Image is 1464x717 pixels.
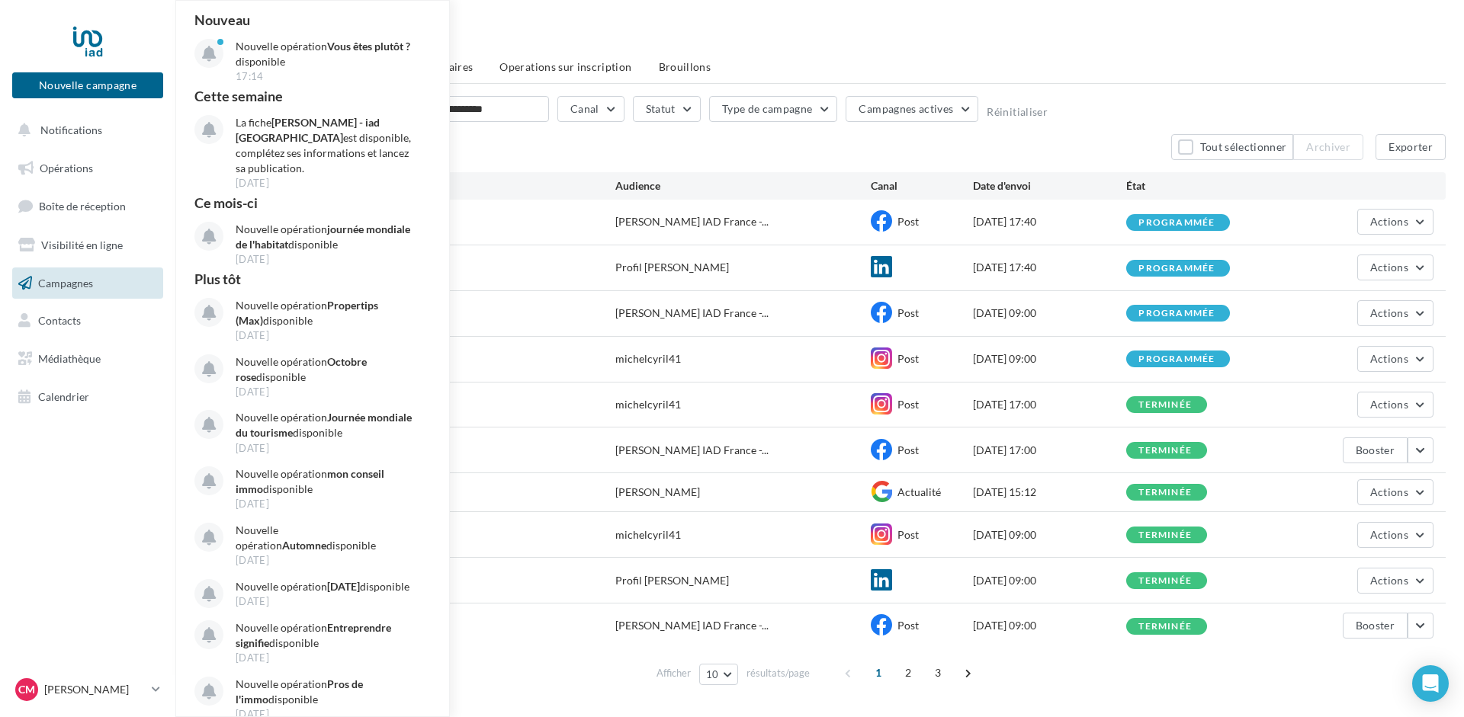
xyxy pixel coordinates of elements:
span: Actions [1370,574,1408,587]
div: Open Intercom Messenger [1412,665,1449,702]
span: CM [18,682,35,697]
span: Afficher [657,666,691,680]
a: Calendrier [9,381,166,413]
div: programmée [1138,264,1215,274]
div: programmée [1138,354,1215,364]
span: Post [897,215,919,228]
span: Campagnes actives [859,102,953,115]
div: Profil [PERSON_NAME] [615,260,729,275]
span: [PERSON_NAME] IAD France -... [615,618,769,633]
span: Boîte de réception [39,200,126,213]
div: [DATE] 17:00 [973,443,1126,458]
span: 10 [706,668,719,680]
div: [DATE] 09:00 [973,573,1126,588]
a: Campagnes [9,267,166,299]
span: Actions [1370,398,1408,411]
span: résultats/page [746,666,810,680]
span: 1 [866,661,891,685]
div: terminée [1138,446,1192,456]
span: Visibilité en ligne [41,238,123,251]
button: Exporter [1376,134,1446,160]
div: terminée [1138,488,1192,498]
button: Type de campagne [709,96,838,122]
button: Statut [633,96,701,122]
div: programmée [1138,309,1215,318]
span: Actualité [897,485,941,498]
button: Actions [1357,209,1433,235]
button: Actions [1357,392,1433,418]
div: [DATE] 09:00 [973,618,1126,633]
div: [DATE] 09:00 [973,306,1126,321]
div: État [1126,178,1279,194]
span: Brouillons [659,60,711,73]
span: Actions [1370,485,1408,498]
span: 3 [926,661,950,685]
div: michelcyril41 [615,351,681,367]
div: Canal [871,178,973,194]
a: Visibilité en ligne [9,229,166,261]
span: Post [897,619,919,632]
button: Nouvelle campagne [12,72,163,98]
div: terminée [1138,576,1192,586]
span: Post [897,528,919,541]
div: Mes campagnes [194,24,1446,47]
button: Notifications [9,114,160,146]
div: michelcyril41 [615,397,681,412]
span: Actions [1370,261,1408,274]
span: Opérations [40,162,93,174]
span: Operations sur inscription [499,60,631,73]
a: Opérations [9,152,166,184]
button: Actions [1357,522,1433,548]
span: Post [897,306,919,319]
button: Archiver [1293,134,1363,160]
span: Post [897,443,919,456]
div: terminée [1138,400,1192,410]
div: michelcyril41 [615,527,681,543]
a: Contacts [9,305,166,337]
span: Médiathèque [38,352,101,365]
div: [DATE] 17:40 [973,214,1126,229]
div: [PERSON_NAME] [615,485,700,500]
span: Calendrier [38,390,89,403]
button: Booster [1343,437,1408,463]
div: [DATE] 17:00 [973,397,1126,412]
span: [PERSON_NAME] IAD France -... [615,306,769,321]
button: Tout sélectionner [1171,134,1293,160]
span: Post [897,398,919,411]
button: Canal [557,96,624,122]
p: [PERSON_NAME] [44,682,146,697]
button: Booster [1343,613,1408,639]
button: Réinitialiser [987,106,1048,118]
div: Audience [615,178,871,194]
div: terminée [1138,530,1192,540]
span: [PERSON_NAME] IAD France -... [615,443,769,458]
button: Actions [1357,479,1433,505]
div: terminée [1138,622,1192,632]
button: Actions [1357,568,1433,594]
span: Contacts [38,314,81,327]
span: [PERSON_NAME] IAD France -... [615,214,769,229]
span: Actions [1370,215,1408,228]
button: 10 [699,664,738,685]
div: [DATE] 17:40 [973,260,1126,275]
span: Actions [1370,528,1408,541]
button: Actions [1357,300,1433,326]
div: Date d'envoi [973,178,1126,194]
span: Actions [1370,306,1408,319]
a: Boîte de réception [9,190,166,222]
span: Post [897,352,919,365]
a: CM [PERSON_NAME] [12,675,163,704]
span: Notifications [40,123,102,136]
div: programmée [1138,218,1215,228]
a: Médiathèque [9,343,166,375]
button: Actions [1357,346,1433,372]
button: Actions [1357,254,1433,280]
div: [DATE] 09:00 [973,351,1126,367]
div: [DATE] 15:12 [973,485,1126,500]
span: Actions [1370,352,1408,365]
button: Campagnes actives [846,96,978,122]
span: 2 [896,661,920,685]
span: Campagnes [38,276,93,289]
div: [DATE] 09:00 [973,527,1126,543]
div: Profil [PERSON_NAME] [615,573,729,588]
